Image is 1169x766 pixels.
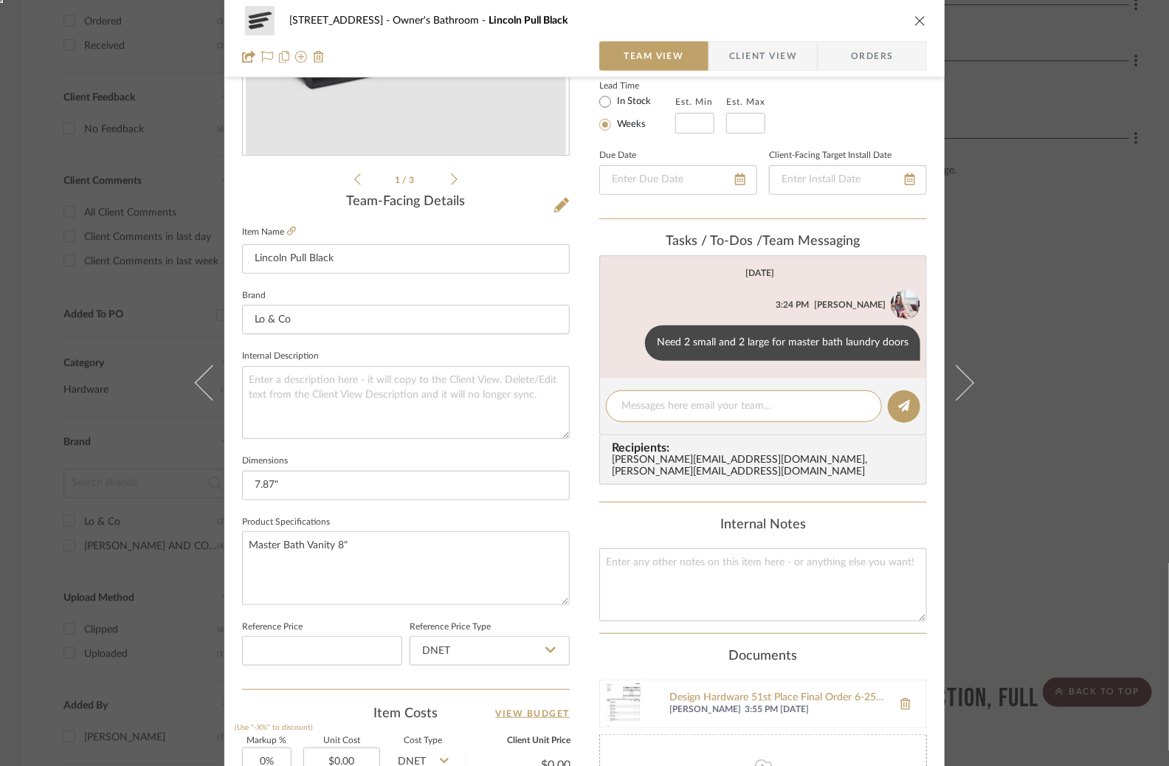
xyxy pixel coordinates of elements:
[242,737,292,745] label: Markup %
[891,290,920,320] img: 443c1879-fc31-41c6-898d-8c8e9b8df45c.jpg
[466,737,570,745] label: Client Unit Price
[599,517,927,534] div: Internal Notes
[614,118,646,131] label: Weeks
[242,519,330,526] label: Product Specifications
[746,268,775,278] div: [DATE]
[599,649,927,665] div: Documents
[410,176,417,184] span: 3
[612,455,920,478] div: [PERSON_NAME][EMAIL_ADDRESS][DOMAIN_NAME] , [PERSON_NAME][EMAIL_ADDRESS][DOMAIN_NAME]
[769,165,927,195] input: Enter Install Date
[242,226,296,238] label: Item Name
[729,41,797,71] span: Client View
[242,244,570,274] input: Enter Item Name
[242,471,570,500] input: Enter the dimensions of this item
[669,692,885,704] a: Design Hardware 51st Place Final Order 6-25.pdf
[675,97,713,107] label: Est. Min
[242,458,288,465] label: Dimensions
[392,737,455,745] label: Cost Type
[776,298,809,311] div: 3:24 PM
[242,353,319,360] label: Internal Description
[599,152,636,159] label: Due Date
[242,194,570,210] div: Team-Facing Details
[242,624,303,631] label: Reference Price
[726,97,765,107] label: Est. Max
[289,15,393,26] span: [STREET_ADDRESS]
[914,14,927,27] button: close
[403,176,410,184] span: /
[489,15,568,26] span: Lincoln Pull Black
[612,441,920,455] span: Recipients:
[599,165,757,195] input: Enter Due Date
[624,41,684,71] span: Team View
[599,92,675,134] mat-radio-group: Select item type
[242,6,277,35] img: f044ba62-e1ff-4722-8934-e0b0586f239e_48x40.jpg
[393,15,489,26] span: Owner's Bathroom
[669,704,741,716] span: [PERSON_NAME]
[496,705,570,722] a: View Budget
[242,292,266,300] label: Brand
[242,705,570,722] div: Item Costs
[599,79,675,92] label: Lead Time
[814,298,886,311] div: [PERSON_NAME]
[835,41,910,71] span: Orders
[242,305,570,334] input: Enter Brand
[769,152,892,159] label: Client-Facing Target Install Date
[614,95,651,108] label: In Stock
[410,624,491,631] label: Reference Price Type
[599,234,927,250] div: team Messaging
[666,235,763,248] span: Tasks / To-Dos /
[313,51,325,63] img: Remove from project
[303,737,380,745] label: Unit Cost
[600,680,647,728] img: Design Hardware 51st Place Final Order 6-25.pdf
[745,704,885,716] span: 3:55 PM [DATE]
[396,176,403,184] span: 1
[645,325,920,361] div: Need 2 small and 2 large for master bath laundry doors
